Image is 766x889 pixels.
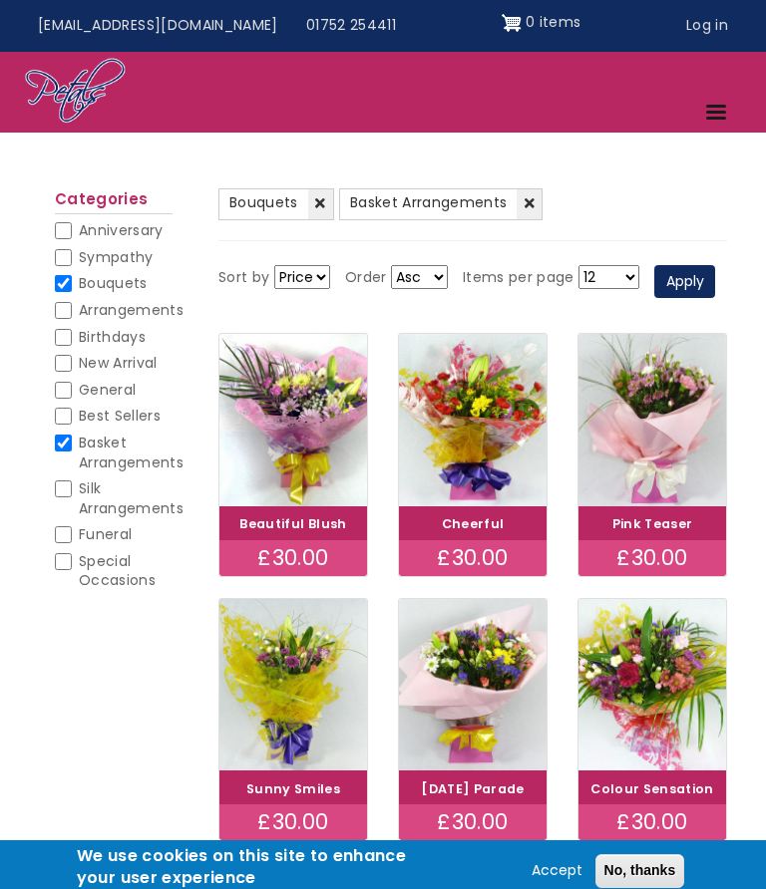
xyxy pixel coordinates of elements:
[219,334,367,506] img: Beautiful Blush
[79,478,184,518] span: Silk Arrangements
[79,220,164,240] span: Anniversary
[79,406,161,426] span: Best Sellers
[672,7,742,45] a: Log in
[578,804,726,840] div: £30.00
[79,327,146,347] span: Birthdays
[399,599,547,771] img: Carnival Parade
[350,192,508,212] span: Basket Arrangements
[219,599,367,771] img: Sunny Smiles
[442,515,505,532] a: Cheerful
[399,804,547,840] div: £30.00
[79,300,184,320] span: Arrangements
[218,266,269,290] label: Sort by
[502,7,581,39] a: Shopping cart 0 items
[654,265,715,299] button: Apply
[612,515,693,532] a: Pink Teaser
[24,7,292,45] a: [EMAIL_ADDRESS][DOMAIN_NAME]
[79,433,184,472] span: Basket Arrangements
[79,524,132,544] span: Funeral
[399,540,547,576] div: £30.00
[421,780,525,797] a: [DATE] Parade
[339,188,544,220] a: Basket Arrangements
[246,780,340,797] a: Sunny Smiles
[345,266,387,290] label: Order
[595,854,685,888] button: No, thanks
[79,353,158,373] span: New Arrival
[578,540,726,576] div: £30.00
[79,380,136,400] span: General
[239,515,346,532] a: Beautiful Blush
[79,273,148,293] span: Bouquets
[578,334,726,506] img: Pink Teaser
[219,540,367,576] div: £30.00
[590,780,714,797] a: Colour Sensation
[79,551,156,591] span: Special Occasions
[218,188,334,220] a: Bouquets
[463,266,574,290] label: Items per page
[502,7,522,39] img: Shopping cart
[79,247,154,267] span: Sympathy
[24,57,127,127] img: Home
[55,190,173,214] h2: Categories
[219,804,367,840] div: £30.00
[292,7,410,45] a: 01752 254411
[526,12,580,32] span: 0 items
[524,859,590,883] button: Accept
[399,334,547,506] img: Cheerful
[578,599,726,771] img: Colour Sensation
[229,192,298,212] span: Bouquets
